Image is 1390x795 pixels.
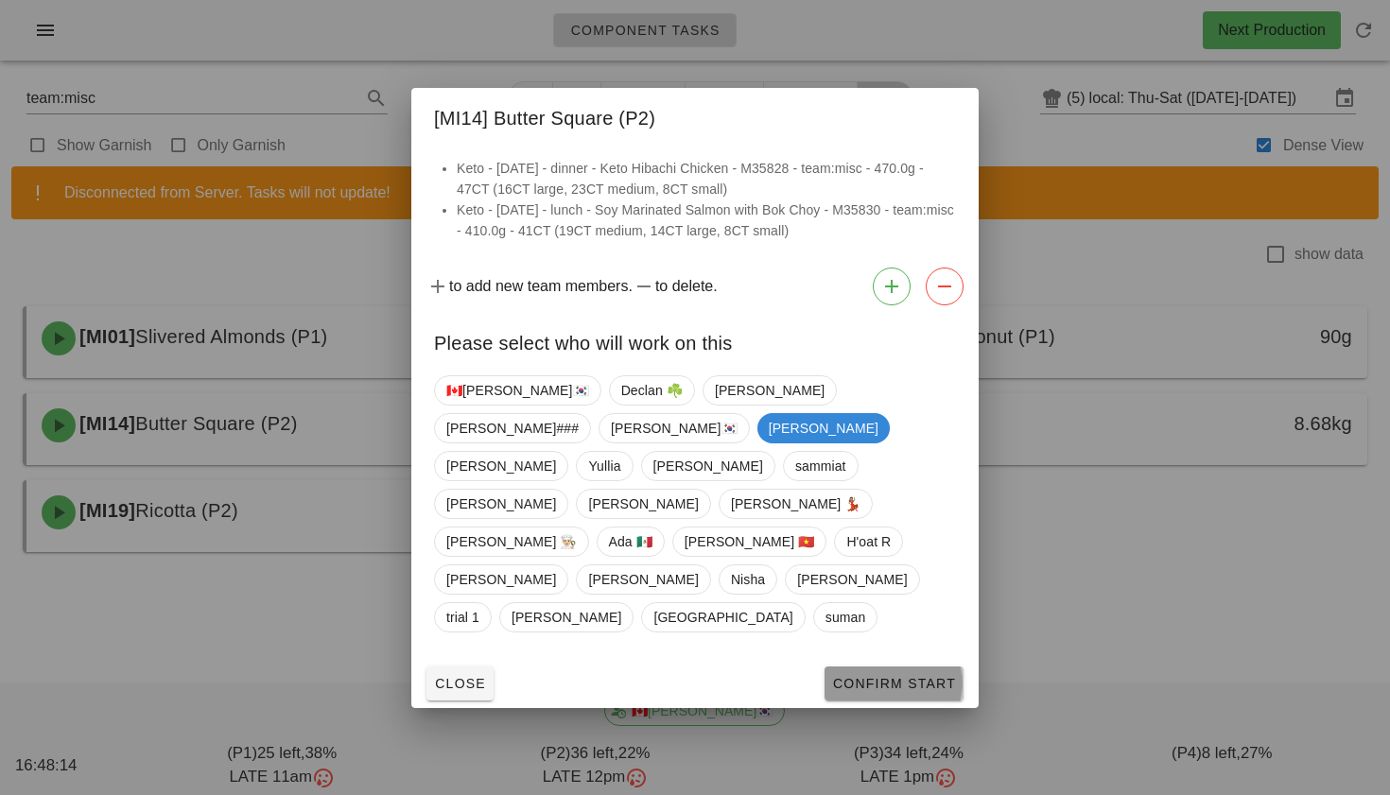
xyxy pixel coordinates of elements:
[825,666,964,700] button: Confirm Start
[411,313,979,368] div: Please select who will work on this
[588,452,620,480] span: Yullia
[512,603,621,631] span: [PERSON_NAME]
[446,527,577,556] span: [PERSON_NAME] 👨🏼‍🍳
[731,565,765,594] span: Nisha
[411,260,979,313] div: to add new team members. to delete.
[446,490,556,518] span: [PERSON_NAME]
[609,527,652,556] span: Ada 🇲🇽
[457,199,956,241] li: Keto - [DATE] - lunch - Soy Marinated Salmon with Bok Choy - M35830 - team:misc - 410.0g - 41CT (...
[846,527,891,556] span: H'oat R
[611,414,738,442] span: [PERSON_NAME]🇰🇷
[621,376,683,405] span: Declan ☘️
[832,676,956,691] span: Confirm Start
[731,490,861,518] span: [PERSON_NAME] 💃🏽
[795,452,846,480] span: sammiat
[446,603,479,631] span: trial 1
[825,603,866,631] span: suman
[588,565,698,594] span: [PERSON_NAME]
[446,565,556,594] span: [PERSON_NAME]
[426,666,494,700] button: Close
[769,413,878,443] span: [PERSON_NAME]
[411,88,979,143] div: [MI14] Butter Square (P2)
[457,158,956,199] li: Keto - [DATE] - dinner - Keto Hibachi Chicken - M35828 - team:misc - 470.0g - 47CT (16CT large, 2...
[588,490,698,518] span: [PERSON_NAME]
[715,376,825,405] span: [PERSON_NAME]
[797,565,907,594] span: [PERSON_NAME]
[685,527,815,556] span: [PERSON_NAME] 🇻🇳
[446,452,556,480] span: [PERSON_NAME]
[653,452,763,480] span: [PERSON_NAME]
[434,676,486,691] span: Close
[446,414,579,442] span: [PERSON_NAME]###
[446,376,589,405] span: 🇨🇦[PERSON_NAME]🇰🇷
[653,603,792,631] span: [GEOGRAPHIC_DATA]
